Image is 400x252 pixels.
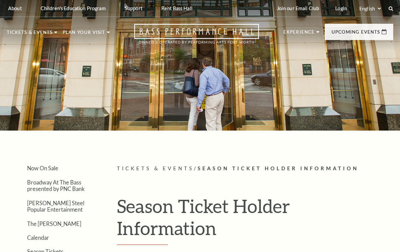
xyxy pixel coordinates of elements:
p: Rent Bass Hall [161,5,193,11]
p: Tickets & Events [7,30,53,38]
p: Plan Your Visit [63,30,105,38]
a: Calendar [27,234,49,241]
a: [PERSON_NAME] Steel Popular Entertainment [27,200,84,213]
a: Now On Sale [27,165,58,171]
select: Select: [358,5,382,12]
p: Support [125,5,142,11]
h1: Season Ticket Holder Information [117,195,393,245]
a: The [PERSON_NAME] [27,220,81,227]
span: Tickets & Events [117,166,194,171]
p: Children's Education Program [41,5,106,11]
p: Experience [283,30,315,38]
p: About [8,5,22,11]
span: Season Ticket Holder Information [198,166,359,171]
p: Upcoming Events [332,30,380,38]
p: / [117,164,393,173]
a: Broadway At The Bass presented by PNC Bank [27,179,85,192]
